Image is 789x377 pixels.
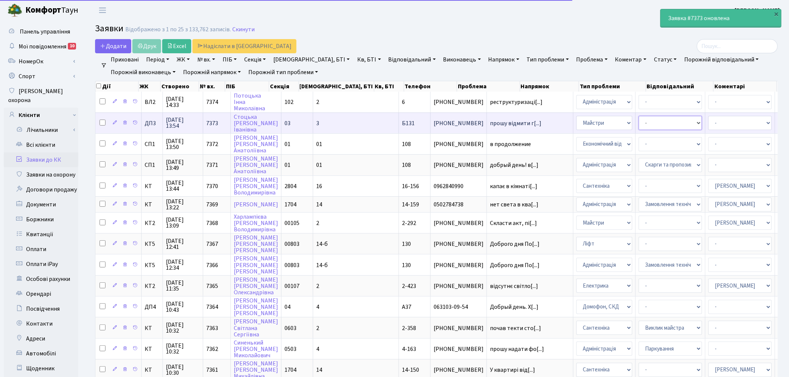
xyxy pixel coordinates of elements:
[125,26,231,33] div: Відображено з 1 по 25 з 133,762 записів.
[457,81,520,92] th: Проблема
[646,81,714,92] th: Відповідальний
[166,238,200,250] span: [DATE] 12:41
[145,304,160,310] span: ДП4
[234,92,265,113] a: ПотоцькаІннаМиколаївна
[145,367,160,373] span: КТ
[490,219,537,227] span: Скласти акт, пі[...]
[490,240,540,248] span: Доброго дня По[...]
[234,200,278,209] a: [PERSON_NAME]
[234,134,278,155] a: [PERSON_NAME][PERSON_NAME]Анатоліївна
[166,199,200,210] span: [DATE] 13:22
[206,240,218,248] span: 7367
[95,81,139,92] th: Дії
[166,117,200,129] span: [DATE] 13:54
[402,324,416,332] span: 2-358
[234,318,278,339] a: [PERSON_NAME]СвітланаСергіївна
[145,162,160,168] span: СП1
[316,98,319,106] span: 2
[166,217,200,229] span: [DATE] 13:09
[180,66,244,79] a: Порожній напрямок
[735,6,780,15] b: [PERSON_NAME]
[206,140,218,148] span: 7372
[668,14,730,22] strong: Заявка #7373 оновлена
[434,241,484,247] span: [PHONE_NUMBER]
[245,66,321,79] a: Порожній тип проблеми
[4,212,78,227] a: Боржники
[206,282,218,290] span: 7365
[434,183,484,189] span: 0962840990
[145,183,160,189] span: КТ
[4,227,78,242] a: Квитанції
[434,99,484,105] span: [PHONE_NUMBER]
[206,119,218,127] span: 7373
[573,53,611,66] a: Проблема
[145,99,160,105] span: ВЛ2
[4,152,78,167] a: Заявки до КК
[285,261,299,269] span: 00803
[234,255,278,276] a: [PERSON_NAME][PERSON_NAME][PERSON_NAME]
[285,366,296,374] span: 1704
[490,200,538,209] span: нет света в ква[...]
[316,324,319,332] span: 2
[174,53,193,66] a: ЖК
[206,324,218,332] span: 7363
[404,81,457,92] th: Телефон
[234,339,278,359] a: Синенький[PERSON_NAME]Миколайович
[316,366,322,374] span: 14
[206,182,218,190] span: 7370
[145,283,160,289] span: КТ2
[402,282,416,290] span: 2-423
[402,240,411,248] span: 130
[4,137,78,152] a: Всі клієнти
[234,176,278,197] a: [PERSON_NAME][PERSON_NAME]Володимирівна
[285,324,296,332] span: 0603
[681,53,762,66] a: Порожній відповідальний
[697,39,778,53] input: Пошук...
[485,53,522,66] a: Напрямок
[402,119,415,127] span: Б131
[316,182,322,190] span: 16
[4,54,78,69] a: НомерОк
[206,161,218,169] span: 7371
[25,4,61,16] b: Комфорт
[402,200,419,209] span: 14-159
[139,81,161,92] th: ЖК
[490,261,540,269] span: Доброго дня По[...]
[166,96,200,108] span: [DATE] 14:33
[4,286,78,301] a: Орендарі
[316,119,319,127] span: 3
[285,240,299,248] span: 00803
[166,322,200,334] span: [DATE] 10:32
[232,26,255,33] a: Скинути
[434,220,484,226] span: [PHONE_NUMBER]
[145,325,160,331] span: КТ
[4,242,78,257] a: Оплати
[194,53,218,66] a: № вх.
[434,304,484,310] span: 063103-09-54
[714,81,777,92] th: Коментарі
[316,261,328,269] span: 14-б
[4,39,78,54] a: Мої повідомлення10
[434,162,484,168] span: [PHONE_NUMBER]
[285,140,290,148] span: 01
[285,98,293,106] span: 102
[20,28,70,36] span: Панель управління
[285,161,290,169] span: 01
[402,303,411,311] span: А37
[490,98,543,106] span: реструктуризаці[...]
[434,325,484,331] span: [PHONE_NUMBER]
[4,346,78,361] a: Автомобілі
[95,39,131,53] a: Додати
[4,108,78,123] a: Клієнти
[206,200,218,209] span: 7369
[199,81,226,92] th: № вх.
[145,346,160,352] span: КТ
[402,182,419,190] span: 16-156
[285,119,290,127] span: 03
[206,345,218,353] span: 7362
[402,219,416,227] span: 2-292
[285,219,299,227] span: 00105
[108,66,179,79] a: Порожній виконавець
[234,234,278,254] a: [PERSON_NAME][PERSON_NAME][PERSON_NAME]
[225,81,269,92] th: ПІБ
